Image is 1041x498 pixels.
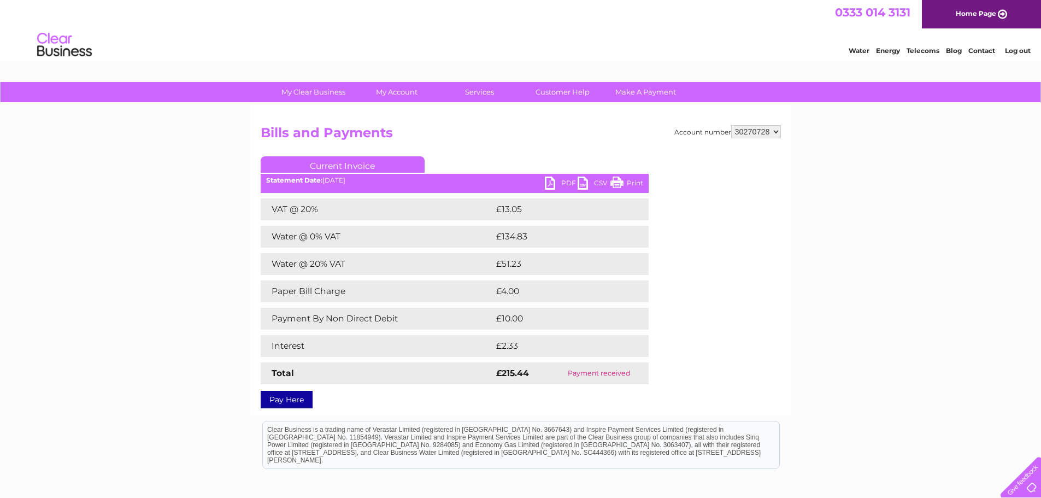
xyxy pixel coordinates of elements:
[434,82,525,102] a: Services
[261,226,493,248] td: Water @ 0% VAT
[1005,46,1031,55] a: Log out
[578,177,610,192] a: CSV
[261,125,781,146] h2: Bills and Payments
[493,253,625,275] td: £51.23
[268,82,358,102] a: My Clear Business
[517,82,608,102] a: Customer Help
[261,280,493,302] td: Paper Bill Charge
[261,156,425,173] a: Current Invoice
[601,82,691,102] a: Make A Payment
[835,5,910,19] a: 0333 014 3131
[266,176,322,184] b: Statement Date:
[968,46,995,55] a: Contact
[261,253,493,275] td: Water @ 20% VAT
[261,177,649,184] div: [DATE]
[37,28,92,62] img: logo.png
[946,46,962,55] a: Blog
[907,46,939,55] a: Telecoms
[493,198,626,220] td: £13.05
[272,368,294,378] strong: Total
[876,46,900,55] a: Energy
[610,177,643,192] a: Print
[493,335,623,357] td: £2.33
[493,226,628,248] td: £134.83
[849,46,869,55] a: Water
[261,391,313,408] a: Pay Here
[261,335,493,357] td: Interest
[674,125,781,138] div: Account number
[545,177,578,192] a: PDF
[351,82,442,102] a: My Account
[549,362,649,384] td: Payment received
[493,308,626,330] td: £10.00
[261,308,493,330] td: Payment By Non Direct Debit
[263,6,779,53] div: Clear Business is a trading name of Verastar Limited (registered in [GEOGRAPHIC_DATA] No. 3667643...
[496,368,529,378] strong: £215.44
[261,198,493,220] td: VAT @ 20%
[493,280,624,302] td: £4.00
